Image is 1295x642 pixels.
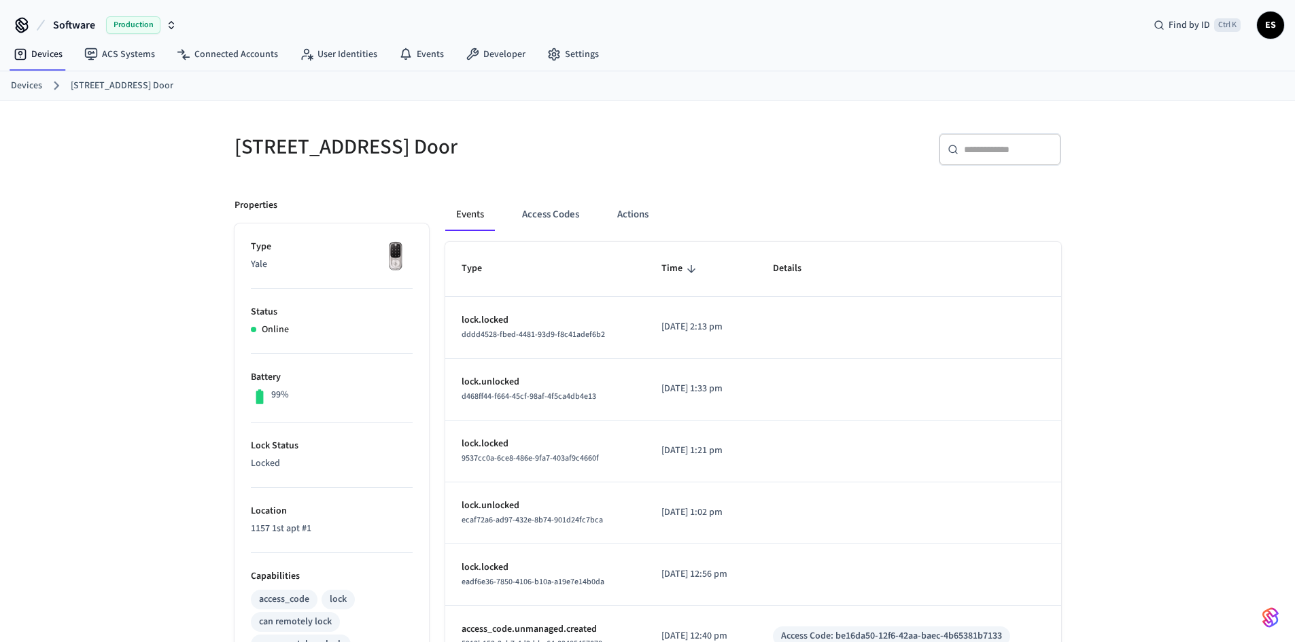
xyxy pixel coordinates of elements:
span: Details [773,258,819,279]
p: [DATE] 12:56 pm [661,567,740,582]
p: 99% [271,388,289,402]
span: eadf6e36-7850-4106-b10a-a19e7e14b0da [462,576,604,588]
p: Lock Status [251,439,413,453]
a: Developer [455,42,536,67]
img: SeamLogoGradient.69752ec5.svg [1262,607,1279,628]
span: d468ff44-f664-45cf-98af-4f5ca4db4e13 [462,391,596,402]
p: lock.locked [462,560,629,575]
span: 9537cc0a-6ce8-486e-9fa7-403af9c4660f [462,452,599,464]
span: Production [106,16,160,34]
a: Settings [536,42,610,67]
div: can remotely lock [259,615,332,629]
button: ES [1257,12,1284,39]
p: Location [251,504,413,518]
p: [DATE] 1:21 pm [661,444,740,458]
img: Yale Assure Touchscreen Wifi Smart Lock, Satin Nickel, Front [379,240,413,274]
a: ACS Systems [73,42,166,67]
div: lock [330,592,347,607]
p: lock.unlocked [462,499,629,513]
span: dddd4528-fbed-4481-93d9-f8c41adef6b2 [462,329,605,340]
button: Actions [606,198,659,231]
span: ES [1258,13,1283,37]
a: Connected Accounts [166,42,289,67]
div: ant example [445,198,1061,231]
span: Type [462,258,500,279]
p: access_code.unmanaged.created [462,622,629,637]
p: [DATE] 1:33 pm [661,382,740,396]
p: [DATE] 2:13 pm [661,320,740,334]
a: User Identities [289,42,388,67]
p: 1157 1st apt #1 [251,522,413,536]
a: Devices [11,79,42,93]
p: Properties [235,198,277,213]
button: Access Codes [511,198,590,231]
p: lock.locked [462,437,629,451]
span: ecaf72a6-ad97-432e-8b74-901d24fc7bca [462,514,603,526]
p: Capabilities [251,569,413,584]
p: [DATE] 1:02 pm [661,505,740,520]
p: Online [262,323,289,337]
p: Type [251,240,413,254]
p: Locked [251,457,413,471]
span: Ctrl K [1214,18,1241,32]
p: lock.locked [462,313,629,327]
p: Battery [251,370,413,385]
a: Devices [3,42,73,67]
p: Status [251,305,413,319]
a: Events [388,42,455,67]
span: Software [53,17,95,33]
div: Find by IDCtrl K [1143,13,1251,37]
button: Events [445,198,495,231]
span: Find by ID [1169,18,1210,32]
div: access_code [259,592,309,607]
a: [STREET_ADDRESS] Door [71,79,173,93]
p: lock.unlocked [462,375,629,389]
p: Yale [251,257,413,272]
h5: [STREET_ADDRESS] Door [235,133,640,161]
span: Time [661,258,700,279]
